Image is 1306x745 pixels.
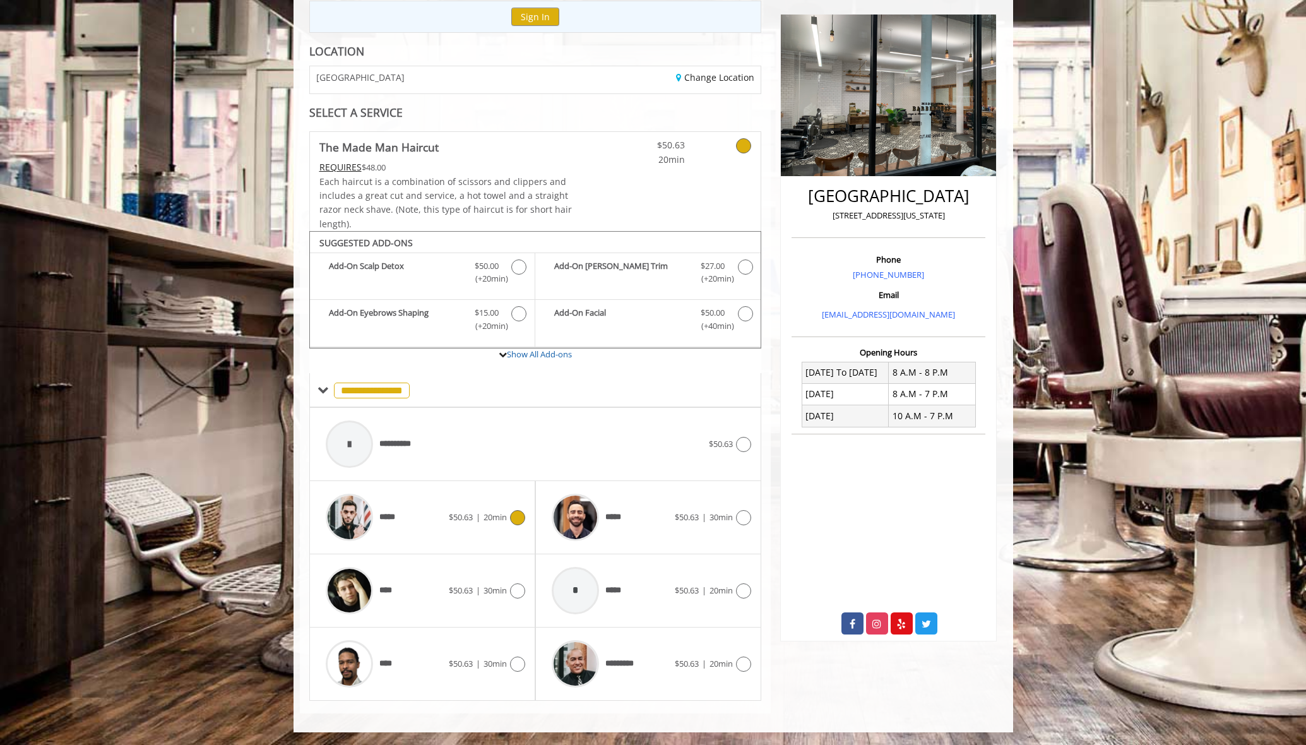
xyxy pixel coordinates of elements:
div: $48.00 [319,160,573,174]
span: $50.63 [709,438,733,450]
span: $15.00 [475,306,499,319]
span: $50.00 [475,259,499,273]
b: Add-On Facial [554,306,688,333]
p: [STREET_ADDRESS][US_STATE] [795,209,982,222]
a: Show All Add-ons [507,349,572,360]
td: [DATE] To [DATE] [802,362,889,383]
label: Add-On Beard Trim [542,259,754,289]
b: Add-On [PERSON_NAME] Trim [554,259,688,286]
span: | [476,511,480,523]
div: SELECT A SERVICE [309,107,762,119]
td: 8 A.M - 7 P.M [889,383,976,405]
span: 30min [484,585,507,596]
td: 8 A.M - 8 P.M [889,362,976,383]
span: (+40min ) [694,319,731,333]
label: Add-On Scalp Detox [316,259,528,289]
span: (+20min ) [468,272,505,285]
td: [DATE] [802,405,889,427]
h3: Phone [795,255,982,264]
span: (+20min ) [468,319,505,333]
span: | [702,585,706,596]
span: $50.63 [675,585,699,596]
span: $27.00 [701,259,725,273]
div: The Made Man Haircut Add-onS [309,231,762,349]
span: 20min [484,511,507,523]
a: Change Location [676,71,754,83]
label: Add-On Eyebrows Shaping [316,306,528,336]
h2: [GEOGRAPHIC_DATA] [795,187,982,205]
span: $50.63 [449,658,473,669]
span: | [476,658,480,669]
h3: Email [795,290,982,299]
span: 30min [484,658,507,669]
span: $50.00 [701,306,725,319]
b: SUGGESTED ADD-ONS [319,237,413,249]
span: 20min [709,658,733,669]
span: $50.63 [610,138,685,152]
span: (+20min ) [694,272,731,285]
a: [EMAIL_ADDRESS][DOMAIN_NAME] [822,309,955,320]
span: Each haircut is a combination of scissors and clippers and includes a great cut and service, a ho... [319,176,572,230]
span: [GEOGRAPHIC_DATA] [316,73,405,82]
span: | [702,658,706,669]
span: | [476,585,480,596]
a: [PHONE_NUMBER] [853,269,924,280]
h3: Opening Hours [792,348,985,357]
span: 20min [610,153,685,167]
td: 10 A.M - 7 P.M [889,405,976,427]
label: Add-On Facial [542,306,754,336]
td: [DATE] [802,383,889,405]
span: 20min [709,585,733,596]
b: Add-On Scalp Detox [329,259,462,286]
span: $50.63 [675,511,699,523]
b: The Made Man Haircut [319,138,439,156]
b: LOCATION [309,44,364,59]
span: $50.63 [449,511,473,523]
button: Sign In [511,8,559,26]
span: $50.63 [449,585,473,596]
span: This service needs some Advance to be paid before we block your appointment [319,161,362,173]
span: 30min [709,511,733,523]
span: | [702,511,706,523]
b: Add-On Eyebrows Shaping [329,306,462,333]
span: $50.63 [675,658,699,669]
